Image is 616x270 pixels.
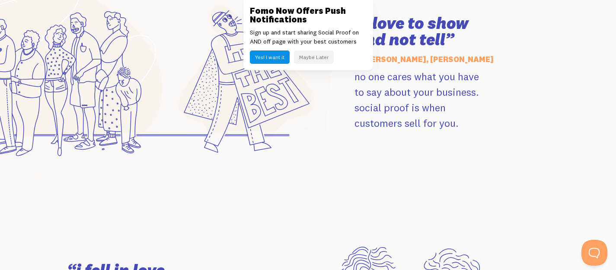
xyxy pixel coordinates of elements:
[250,6,367,24] h3: Fomo Now Offers Push Notifications
[581,240,607,266] iframe: Help Scout Beacon - Open
[354,15,549,48] h3: “i love to show and not tell”
[250,28,367,46] p: Sign up and start sharing Social Proof on AND off page with your best customers
[294,50,334,64] button: Maybe Later
[250,50,290,64] button: Yes! I want it
[354,69,549,131] p: no one cares what you have to say about your business. social proof is when customers sell for you.
[354,50,549,69] h5: — [PERSON_NAME], [PERSON_NAME]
